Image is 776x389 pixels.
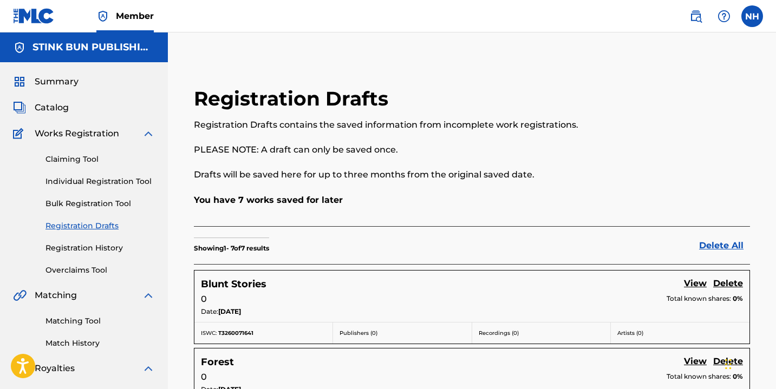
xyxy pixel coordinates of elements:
[201,329,217,337] span: ISWC:
[194,118,622,131] p: Registration Drafts contains the saved information from incomplete work registrations.
[667,294,733,304] span: Total known shares:
[13,289,27,302] img: Matching
[741,5,763,27] div: User Menu
[684,355,707,370] a: View
[116,10,154,22] span: Member
[13,101,26,114] img: Catalog
[194,243,269,253] p: Showing 1 - 7 of 7 results
[194,194,750,207] p: You have 7 works saved for later
[689,10,702,23] img: search
[194,168,622,181] p: Drafts will be saved here for up to three months from the original saved date.
[13,8,55,24] img: MLC Logo
[13,127,27,140] img: Works Registration
[194,143,622,156] p: PLEASE NOTE: A draft can only be saved once.
[194,87,394,111] h2: Registration Drafts
[218,307,241,317] span: [DATE]
[479,329,604,337] p: Recordings ( 0 )
[35,127,119,140] span: Works Registration
[32,41,155,54] h5: STINK BUN PUBLISHING
[45,315,155,327] a: Matching Tool
[35,289,77,302] span: Matching
[96,10,109,23] img: Top Rightsholder
[45,265,155,276] a: Overclaims Tool
[699,239,750,252] a: Delete All
[13,41,26,54] img: Accounts
[45,198,155,209] a: Bulk Registration Tool
[667,372,733,381] span: Total known shares:
[340,329,465,337] p: Publishers ( 0 )
[733,294,743,304] span: 0%
[201,307,218,317] span: Date:
[201,371,743,384] div: 0
[13,75,79,88] a: SummarySummary
[35,101,69,114] span: Catalog
[684,277,707,292] a: View
[142,289,155,302] img: expand
[713,355,743,370] a: Delete
[746,241,776,328] iframe: Resource Center
[685,5,707,27] a: Public Search
[45,220,155,232] a: Registration Drafts
[713,277,743,292] a: Delete
[13,75,26,88] img: Summary
[201,278,266,291] h5: Blunt Stories
[713,5,735,27] div: Help
[142,362,155,375] img: expand
[45,242,155,254] a: Registration History
[201,293,743,306] div: 0
[45,338,155,349] a: Match History
[35,75,79,88] span: Summary
[45,176,155,187] a: Individual Registration Tool
[718,10,731,23] img: help
[142,127,155,140] img: expand
[35,362,75,375] span: Royalties
[722,337,776,389] iframe: Chat Widget
[218,329,253,337] span: T3260071641
[201,356,234,368] h5: Forest
[725,348,732,380] div: Drag
[13,101,69,114] a: CatalogCatalog
[45,154,155,165] a: Claiming Tool
[617,329,743,337] p: Artists ( 0 )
